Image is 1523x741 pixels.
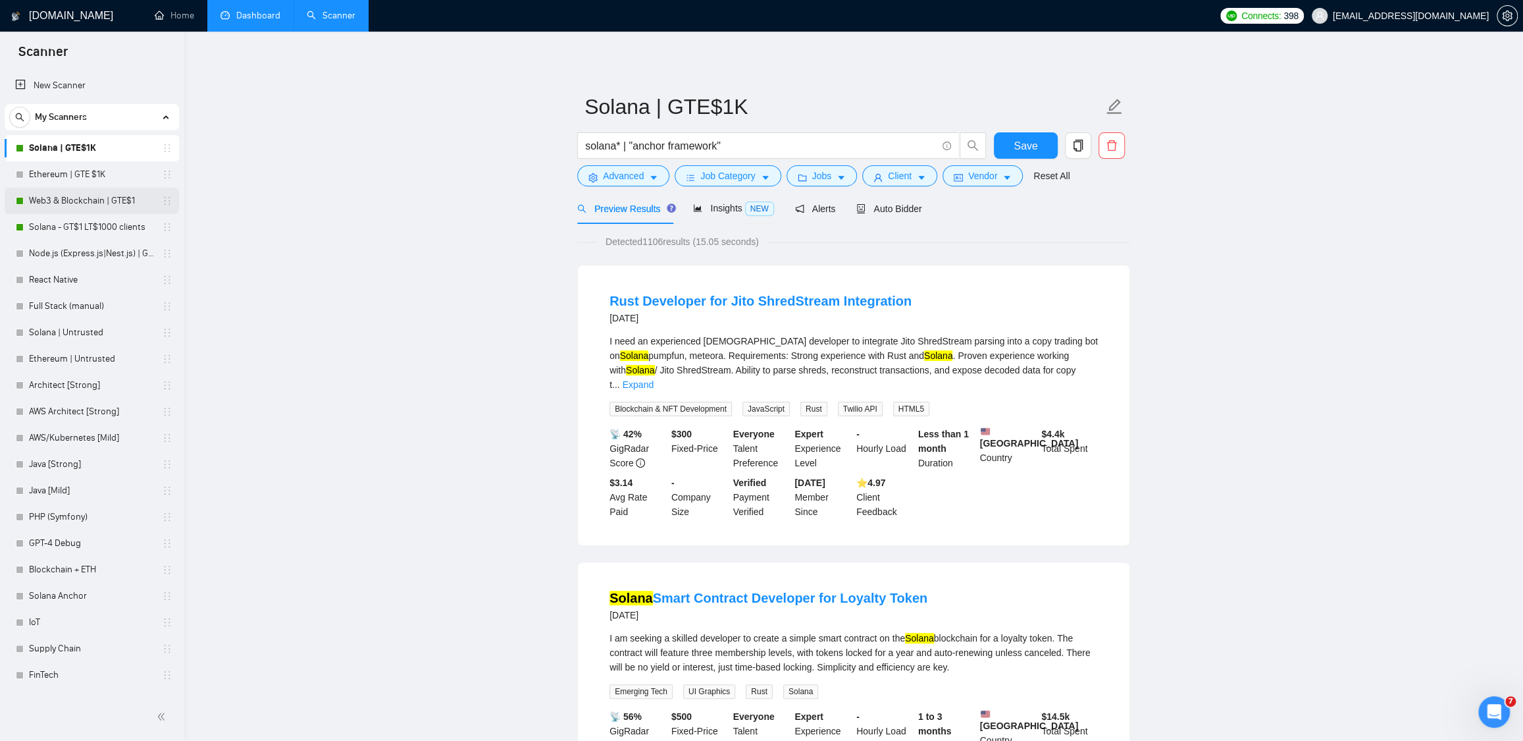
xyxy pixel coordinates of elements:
[856,429,860,439] b: -
[981,709,990,719] img: 🇺🇸
[1041,711,1070,722] b: $ 14.5k
[29,214,154,240] a: Solana - GT$1 LT$1000 clients
[800,402,827,416] span: Rust
[155,10,194,21] a: homeHome
[8,42,78,70] span: Scanner
[837,173,846,182] span: caret-down
[795,204,804,213] span: notification
[10,113,30,122] span: search
[307,10,355,21] a: searchScanner
[700,169,755,183] span: Job Category
[162,617,172,628] span: holder
[29,688,154,715] a: MVP
[981,427,990,436] img: 🇺🇸
[1497,11,1518,21] a: setting
[584,90,1103,123] input: Scanner name...
[792,427,854,470] div: Experience Level
[609,310,912,326] div: [DATE]
[838,402,883,416] span: Twilio API
[787,165,858,186] button: folderJobscaret-down
[783,684,818,699] span: Solana
[854,427,916,470] div: Hourly Load
[733,711,775,722] b: Everyone
[29,293,154,319] a: Full Stack (manual)
[795,204,836,214] span: Alerts
[609,711,642,722] b: 📡 56%
[1041,429,1064,439] b: $ 4.4k
[609,478,632,488] b: $3.14
[585,138,937,154] input: Search Freelance Jobs...
[162,354,172,364] span: holder
[162,380,172,391] span: holder
[893,402,929,416] span: HTML5
[162,670,172,680] span: holder
[1066,140,1091,151] span: copy
[636,458,645,468] span: info-circle
[693,204,702,213] span: area-chart
[1033,169,1070,183] a: Reset All
[162,538,172,549] span: holder
[29,609,154,636] a: IoT
[977,427,1039,470] div: Country
[162,169,172,180] span: holder
[854,476,916,519] div: Client Feedback
[29,662,154,688] a: FinTech
[745,202,774,216] span: NEW
[731,427,792,470] div: Talent Preference
[596,234,768,249] span: Detected 1106 results (15.05 seconds)
[29,478,154,504] a: Java [Mild]
[29,583,154,609] a: Solana Anchor
[942,142,951,150] span: info-circle
[1315,11,1324,20] span: user
[29,135,154,161] a: Solana | GTE$1K
[29,161,154,188] a: Ethereum | GTE $1K
[671,711,692,722] b: $ 500
[733,429,775,439] b: Everyone
[577,204,586,213] span: search
[798,173,807,182] span: folder
[761,173,770,182] span: caret-down
[609,684,673,699] span: Emerging Tech
[162,433,172,443] span: holder
[1106,98,1123,115] span: edit
[1505,696,1516,707] span: 7
[29,267,154,293] a: React Native
[620,350,649,361] mark: Solana
[577,165,669,186] button: settingAdvancedcaret-down
[162,485,172,496] span: holder
[162,644,172,654] span: holder
[220,10,280,21] a: dashboardDashboard
[862,165,937,186] button: userClientcaret-down
[792,476,854,519] div: Member Since
[1098,132,1125,159] button: delete
[693,203,773,213] span: Insights
[968,169,997,183] span: Vendor
[162,301,172,312] span: holder
[1099,140,1124,151] span: delete
[162,222,172,233] span: holder
[609,591,927,605] a: SolanaSmart Contract Developer for Loyalty Token
[794,429,823,439] b: Expert
[162,143,172,153] span: holder
[1065,132,1091,159] button: copy
[5,104,179,715] li: My Scanners
[686,173,695,182] span: bars
[588,173,598,182] span: setting
[29,240,154,267] a: Node.js (Express.js|Nest.js) | GTE$1K
[1226,11,1237,21] img: upwork-logo.png
[162,406,172,417] span: holder
[15,72,168,99] a: New Scanner
[577,204,672,214] span: Preview Results
[675,165,781,186] button: barsJob Categorycaret-down
[626,365,655,375] mark: Solana
[954,173,963,182] span: idcard
[29,504,154,530] a: PHP (Symfony)
[1039,427,1100,470] div: Total Spent
[609,631,1098,674] div: I am seeking a skilled developer to create a simple smart contract on the blockchain for a loyalt...
[29,398,154,425] a: AWS Architect [Strong]
[918,429,969,454] b: Less than 1 month
[1014,138,1037,154] span: Save
[607,427,669,470] div: GigRadar Score
[960,140,985,151] span: search
[162,248,172,259] span: holder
